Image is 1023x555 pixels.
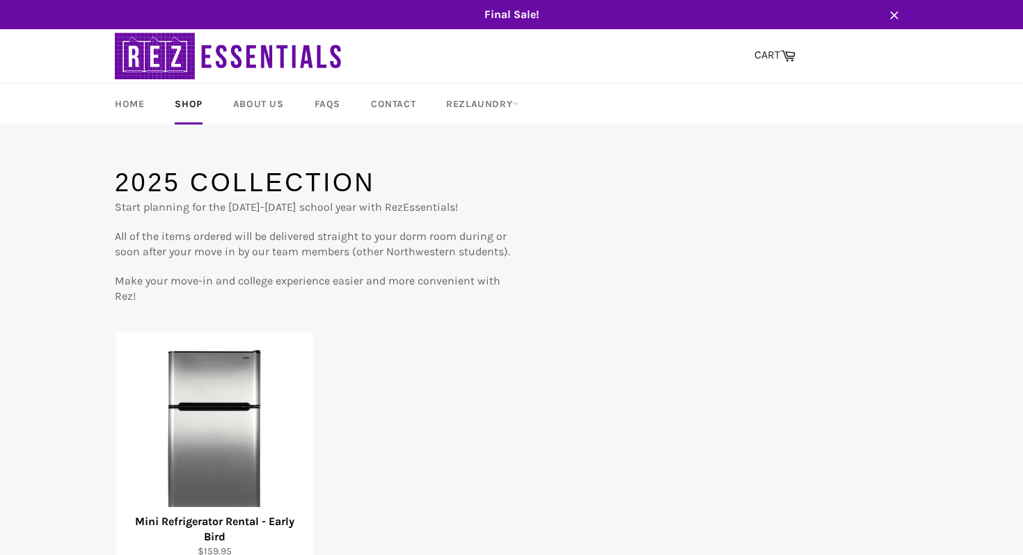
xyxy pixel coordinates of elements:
[115,200,511,215] p: Start planning for the [DATE]-[DATE] school year with RezEssentials!
[115,29,344,83] img: RezEssentials
[133,350,296,513] img: Mini Refrigerator Rental - Early Bird
[357,83,429,124] a: Contact
[101,83,158,124] a: Home
[115,273,511,304] p: Make your move-in and college experience easier and more convenient with Rez!
[115,229,511,259] p: All of the items ordered will be delivered straight to your dorm room during or soon after your m...
[125,514,305,545] div: Mini Refrigerator Rental - Early Bird
[101,7,922,22] span: Final Sale!
[161,83,216,124] a: Shop
[301,83,354,124] a: FAQs
[115,166,511,200] h1: 2025 Collection
[219,83,298,124] a: About Us
[747,41,802,70] a: CART
[432,83,532,124] a: RezLaundry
